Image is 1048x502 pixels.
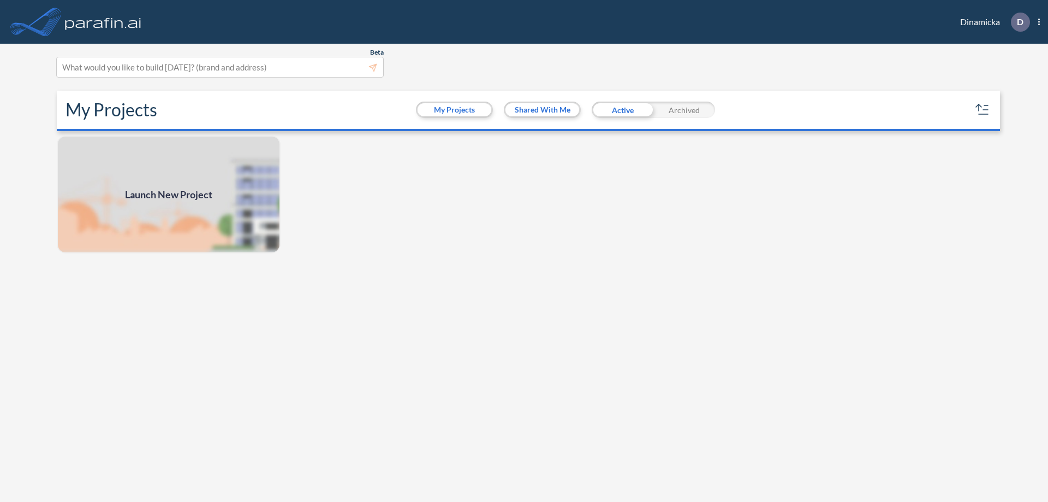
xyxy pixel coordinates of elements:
[974,101,991,119] button: sort
[370,48,384,57] span: Beta
[57,135,281,253] img: add
[57,135,281,253] a: Launch New Project
[944,13,1040,32] div: Dinamicka
[65,99,157,120] h2: My Projects
[63,11,144,33] img: logo
[125,187,212,202] span: Launch New Project
[592,102,653,118] div: Active
[505,103,579,116] button: Shared With Me
[653,102,715,118] div: Archived
[418,103,491,116] button: My Projects
[1017,17,1023,27] p: D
